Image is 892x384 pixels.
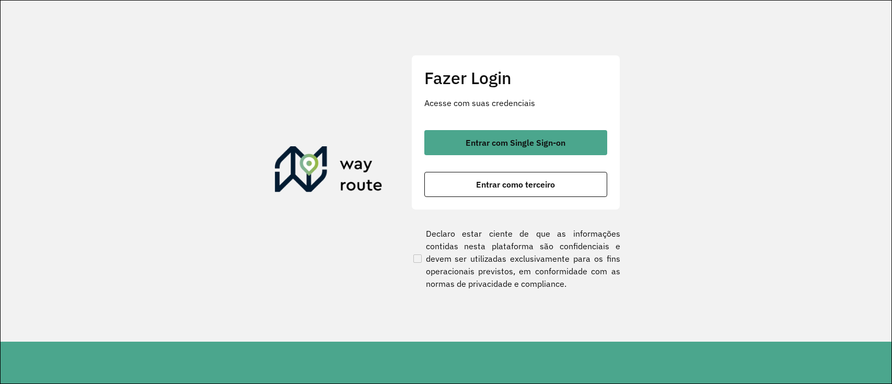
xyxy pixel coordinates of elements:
[424,68,607,88] h2: Fazer Login
[476,180,555,189] span: Entrar como terceiro
[466,138,565,147] span: Entrar com Single Sign-on
[424,97,607,109] p: Acesse com suas credenciais
[424,130,607,155] button: button
[275,146,383,196] img: Roteirizador AmbevTech
[424,172,607,197] button: button
[411,227,620,290] label: Declaro estar ciente de que as informações contidas nesta plataforma são confidenciais e devem se...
